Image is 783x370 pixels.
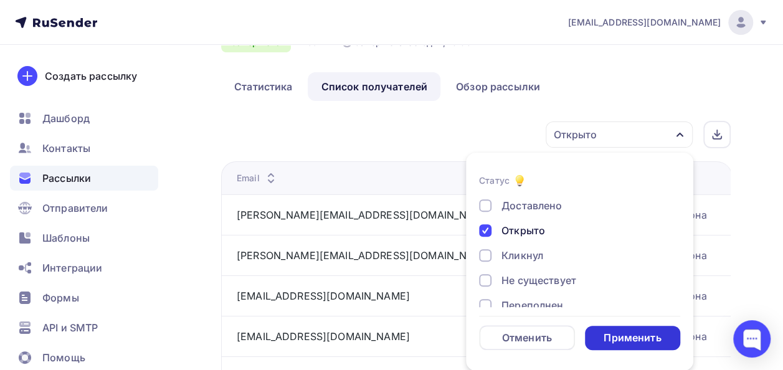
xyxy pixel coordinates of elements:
div: Создать рассылку [45,69,137,83]
a: Рассылки [10,166,158,191]
span: Рассылки [42,171,91,186]
button: Открыто [545,121,693,148]
div: Доставлено [501,198,562,213]
span: Отправители [42,201,108,216]
div: Переполнен [501,298,563,313]
a: Дашборд [10,106,158,131]
div: Применить [604,331,661,345]
a: Статистика [221,72,305,101]
span: Дашборд [42,111,90,126]
a: [EMAIL_ADDRESS][DOMAIN_NAME] [568,10,768,35]
span: Помощь [42,350,85,365]
span: Интеграции [42,260,102,275]
div: Отменить [502,330,552,345]
div: Статус [479,174,510,187]
a: [EMAIL_ADDRESS][DOMAIN_NAME] [237,290,410,302]
a: [PERSON_NAME][EMAIL_ADDRESS][DOMAIN_NAME] [237,209,493,221]
a: Формы [10,285,158,310]
div: Email [237,172,278,184]
a: Контакты [10,136,158,161]
a: Шаблоны [10,225,158,250]
a: Отправители [10,196,158,221]
a: Список получателей [308,72,440,101]
a: Обзор рассылки [443,72,553,101]
span: Формы [42,290,79,305]
span: [EMAIL_ADDRESS][DOMAIN_NAME] [568,16,721,29]
div: Открыто [501,223,545,238]
div: Открыто [554,127,597,142]
span: Шаблоны [42,230,90,245]
a: [EMAIL_ADDRESS][DOMAIN_NAME] [237,330,410,343]
a: [PERSON_NAME][EMAIL_ADDRESS][DOMAIN_NAME] [237,249,493,262]
span: API и SMTP [42,320,98,335]
span: Контакты [42,141,90,156]
div: Кликнул [501,248,543,263]
div: Не существует [501,273,576,288]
